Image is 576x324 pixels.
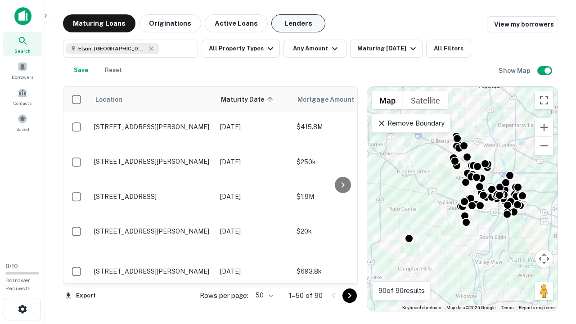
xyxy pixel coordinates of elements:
[5,263,18,270] span: 0 / 10
[283,40,346,58] button: Any Amount
[14,7,31,25] img: capitalize-icon.png
[216,87,292,112] th: Maturity Date
[403,91,448,109] button: Show satellite imagery
[67,61,95,79] button: Save your search to get updates of matches that match your search criteria.
[202,40,280,58] button: All Property Types
[220,157,288,167] p: [DATE]
[63,289,98,302] button: Export
[78,45,146,53] span: Elgin, [GEOGRAPHIC_DATA], [GEOGRAPHIC_DATA]
[535,91,553,109] button: Toggle fullscreen view
[367,87,558,311] div: 0 0
[402,305,441,311] button: Keyboard shortcuts
[139,14,201,32] button: Originations
[220,266,288,276] p: [DATE]
[350,40,423,58] button: Maturing [DATE]
[252,289,274,302] div: 50
[535,118,553,136] button: Zoom in
[13,99,31,107] span: Contacts
[292,87,391,112] th: Mortgage Amount
[535,250,553,268] button: Map camera controls
[378,285,425,296] p: 90 of 90 results
[220,122,288,132] p: [DATE]
[289,290,323,301] p: 1–50 of 90
[297,122,387,132] p: $415.8M
[446,305,495,310] span: Map data ©2025 Google
[3,32,42,56] a: Search
[271,14,325,32] button: Lenders
[3,84,42,108] a: Contacts
[12,73,33,81] span: Borrowers
[94,267,211,275] p: [STREET_ADDRESS][PERSON_NAME]
[90,87,216,112] th: Location
[200,290,248,301] p: Rows per page:
[94,123,211,131] p: [STREET_ADDRESS][PERSON_NAME]
[501,305,513,310] a: Terms
[94,193,211,201] p: [STREET_ADDRESS]
[297,157,387,167] p: $250k
[531,252,576,295] iframe: Chat Widget
[297,226,387,236] p: $20k
[342,288,357,303] button: Go to next page
[487,16,558,32] a: View my borrowers
[94,157,211,166] p: [STREET_ADDRESS][PERSON_NAME]
[297,94,366,105] span: Mortgage Amount
[297,266,387,276] p: $693.8k
[94,227,211,235] p: [STREET_ADDRESS][PERSON_NAME]
[297,192,387,202] p: $1.9M
[16,126,29,133] span: Saved
[3,58,42,82] a: Borrowers
[205,14,268,32] button: Active Loans
[3,110,42,135] a: Saved
[372,91,403,109] button: Show street map
[377,118,444,129] p: Remove Boundary
[499,66,532,76] h6: Show Map
[221,94,276,105] span: Maturity Date
[220,192,288,202] p: [DATE]
[5,277,31,292] span: Borrower Requests
[95,94,122,105] span: Location
[14,47,31,54] span: Search
[519,305,555,310] a: Report a map error
[99,61,128,79] button: Reset
[369,299,399,311] img: Google
[357,43,418,54] div: Maturing [DATE]
[63,14,135,32] button: Maturing Loans
[426,40,471,58] button: All Filters
[535,137,553,155] button: Zoom out
[220,226,288,236] p: [DATE]
[369,299,399,311] a: Open this area in Google Maps (opens a new window)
